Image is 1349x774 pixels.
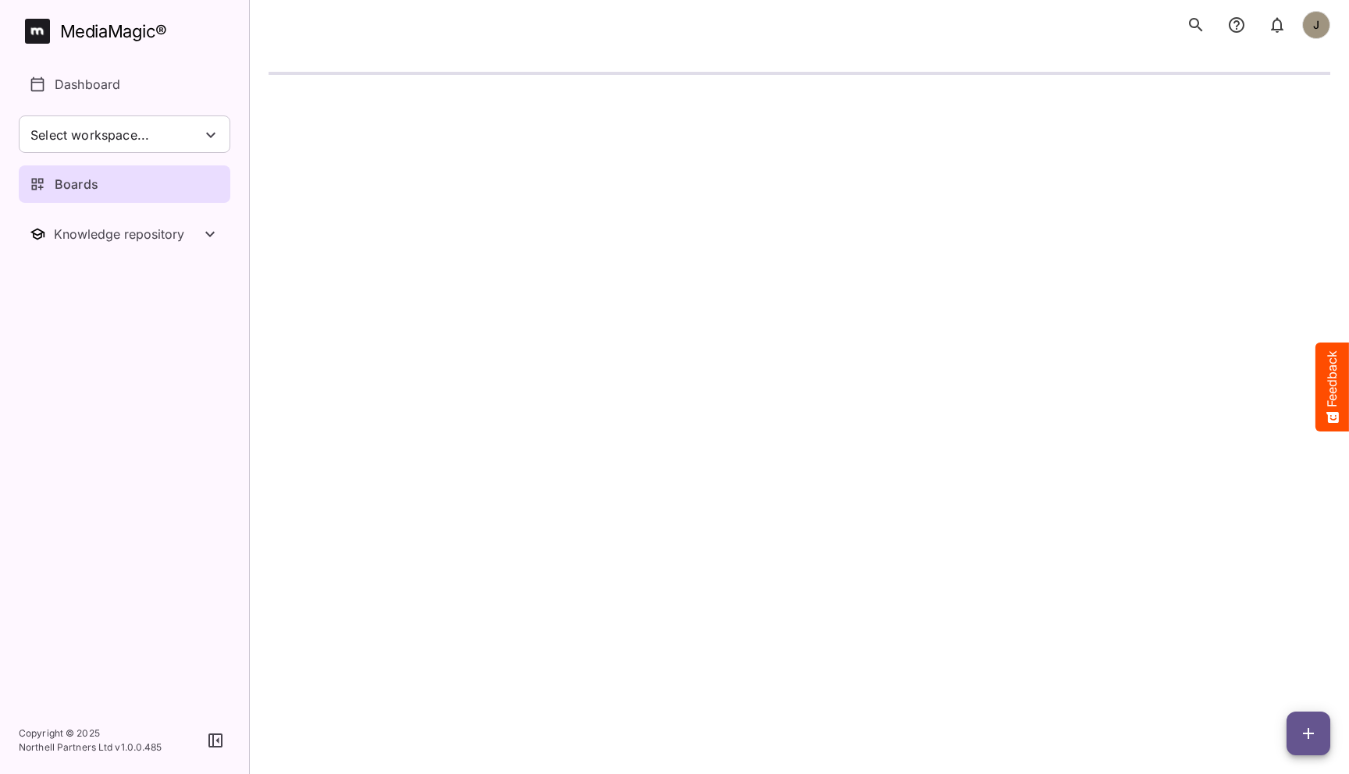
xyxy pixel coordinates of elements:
[55,175,98,193] p: Boards
[1315,343,1349,431] button: Feedback
[1180,9,1212,41] button: search
[19,215,230,253] button: Toggle Knowledge repository
[25,19,230,44] a: MediaMagic®
[19,726,162,740] p: Copyright © 2025
[1302,11,1330,39] div: J
[19,66,230,103] a: Dashboard
[30,126,149,144] span: Select workspace...
[19,165,230,203] a: Boards
[55,75,120,94] p: Dashboard
[60,19,167,44] div: MediaMagic ®
[19,740,162,754] p: Northell Partners Ltd v 1.0.0.485
[1221,9,1252,41] button: notifications
[1262,9,1293,41] button: notifications
[19,215,230,253] nav: Knowledge repository
[54,226,201,242] div: Knowledge repository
